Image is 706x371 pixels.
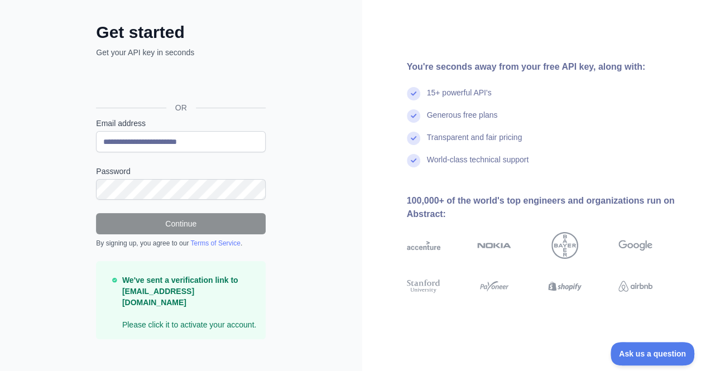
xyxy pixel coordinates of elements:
iframe: Sign in with Google Button [90,70,269,95]
div: You're seconds away from your free API key, along with: [407,60,689,74]
img: airbnb [618,278,652,295]
img: check mark [407,132,420,145]
div: Generous free plans [427,109,498,132]
div: Transparent and fair pricing [427,132,522,154]
div: 100,000+ of the world's top engineers and organizations run on Abstract: [407,194,689,221]
img: google [618,232,652,259]
span: OR [166,102,196,113]
h2: Get started [96,22,266,42]
a: Terms of Service [190,239,240,247]
label: Email address [96,118,266,129]
p: Get your API key in seconds [96,47,266,58]
img: accenture [407,232,441,259]
iframe: Toggle Customer Support [611,342,695,365]
img: bayer [551,232,578,259]
div: By signing up, you agree to our . [96,239,266,248]
img: stanford university [407,278,441,295]
div: 15+ powerful API's [427,87,492,109]
div: World-class technical support [427,154,529,176]
strong: We've sent a verification link to [EMAIL_ADDRESS][DOMAIN_NAME] [122,276,238,307]
img: payoneer [477,278,511,295]
p: Please click it to activate your account. [122,274,257,330]
label: Password [96,166,266,177]
img: check mark [407,109,420,123]
img: nokia [477,232,511,259]
img: check mark [407,87,420,100]
img: check mark [407,154,420,167]
button: Continue [96,213,266,234]
img: shopify [548,278,582,295]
